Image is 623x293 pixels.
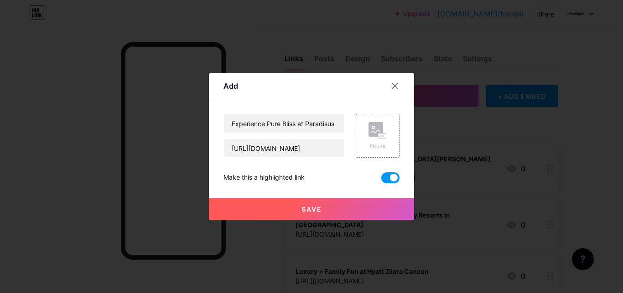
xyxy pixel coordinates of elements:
[301,205,322,213] span: Save
[369,143,387,149] div: Picture
[224,139,344,157] input: URL
[224,114,344,133] input: Title
[223,172,305,183] div: Make this a highlighted link
[223,80,238,91] div: Add
[209,198,414,220] button: Save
